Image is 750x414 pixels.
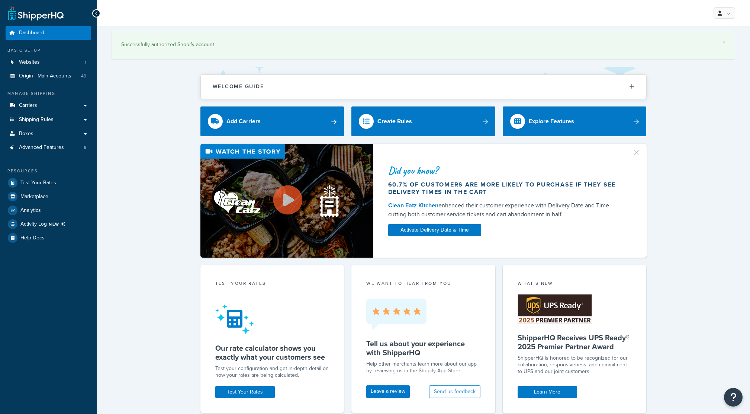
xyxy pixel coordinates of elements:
[226,116,261,127] div: Add Carriers
[49,221,68,227] span: NEW
[6,69,91,83] li: Origin - Main Accounts
[6,99,91,112] a: Carriers
[201,75,646,98] button: Welcome Guide
[6,231,91,245] a: Help Docs
[388,165,623,176] div: Did you know?
[6,113,91,127] a: Shipping Rules
[6,127,91,141] a: Boxes
[19,131,33,137] span: Boxes
[351,106,495,136] a: Create Rules
[81,73,86,79] span: 49
[388,201,623,219] div: enhanced their customer experience with Delivery Date and Time — cutting both customer service ti...
[366,339,480,357] h5: Tell us about your experience with ShipperHQ
[20,194,48,200] span: Marketplace
[6,217,91,231] a: Activity LogNEW
[429,385,480,398] button: Send us feedback
[19,73,71,79] span: Origin - Main Accounts
[6,168,91,174] div: Resources
[366,385,410,398] a: Leave a review
[6,190,91,203] a: Marketplace
[6,26,91,40] a: Dashboard
[366,361,480,374] p: Help other merchants learn more about our app by reviewing us in the Shopify App Store.
[366,280,480,287] p: we want to hear from you
[20,219,68,229] span: Activity Log
[388,181,623,196] div: 60.7% of customers are more likely to purchase if they see delivery times in the cart
[722,39,725,45] a: ×
[20,207,41,214] span: Analytics
[19,102,37,109] span: Carriers
[84,144,86,151] span: 6
[215,344,329,362] h5: Our rate calculator shows you exactly what your customers see
[85,59,86,66] span: 1
[388,224,481,236] a: Activate Delivery Date & Time
[6,176,91,190] a: Test Your Rates
[200,144,373,258] img: Video thumbnail
[6,141,91,155] a: Advanced Features6
[388,201,438,210] a: Clean Eatz Kitchen
[121,39,725,50] div: Successfully authorized Shopify account
[213,84,264,89] h2: Welcome Guide
[6,55,91,69] a: Websites1
[518,333,632,351] h5: ShipperHQ Receives UPS Ready® 2025 Premier Partner Award
[6,204,91,217] a: Analytics
[6,47,91,54] div: Basic Setup
[19,30,44,36] span: Dashboard
[20,235,45,241] span: Help Docs
[6,141,91,155] li: Advanced Features
[215,280,329,289] div: Test your rates
[518,280,632,289] div: What's New
[503,106,647,136] a: Explore Features
[518,386,577,398] a: Learn More
[6,55,91,69] li: Websites
[6,90,91,97] div: Manage Shipping
[215,365,329,379] div: Test your configuration and get in-depth detail on how your rates are being calculated.
[529,116,574,127] div: Explore Features
[6,69,91,83] a: Origin - Main Accounts49
[200,106,344,136] a: Add Carriers
[377,116,412,127] div: Create Rules
[518,355,632,375] p: ShipperHQ is honored to be recognized for our collaboration, responsiveness, and commitment to UP...
[724,388,743,407] button: Open Resource Center
[19,144,64,151] span: Advanced Features
[6,217,91,231] li: [object Object]
[19,59,40,66] span: Websites
[19,117,54,123] span: Shipping Rules
[20,180,56,186] span: Test Your Rates
[215,386,275,398] a: Test Your Rates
